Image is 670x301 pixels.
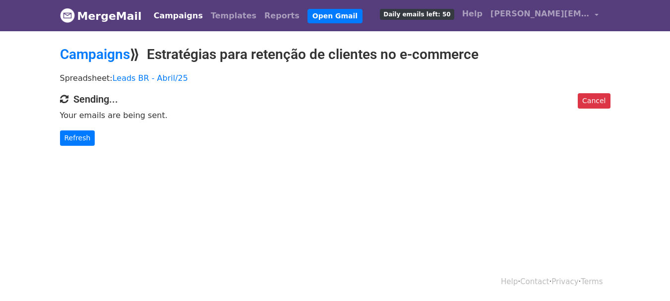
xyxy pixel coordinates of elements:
[501,277,518,286] a: Help
[581,277,603,286] a: Terms
[60,8,75,23] img: MergeMail logo
[60,46,610,63] h2: ⟫ Estratégias para retenção de clientes no e-commerce
[60,73,610,83] p: Spreadsheet:
[113,73,188,83] a: Leads BR - Abril/25
[520,277,549,286] a: Contact
[260,6,304,26] a: Reports
[60,130,95,146] a: Refresh
[458,4,487,24] a: Help
[578,93,610,109] a: Cancel
[207,6,260,26] a: Templates
[60,93,610,105] h4: Sending...
[60,46,130,62] a: Campaigns
[551,277,578,286] a: Privacy
[60,5,142,26] a: MergeMail
[487,4,603,27] a: [PERSON_NAME][EMAIL_ADDRESS][DOMAIN_NAME]
[60,110,610,120] p: Your emails are being sent.
[307,9,363,23] a: Open Gmail
[376,4,458,24] a: Daily emails left: 50
[490,8,590,20] span: [PERSON_NAME][EMAIL_ADDRESS][DOMAIN_NAME]
[150,6,207,26] a: Campaigns
[380,9,454,20] span: Daily emails left: 50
